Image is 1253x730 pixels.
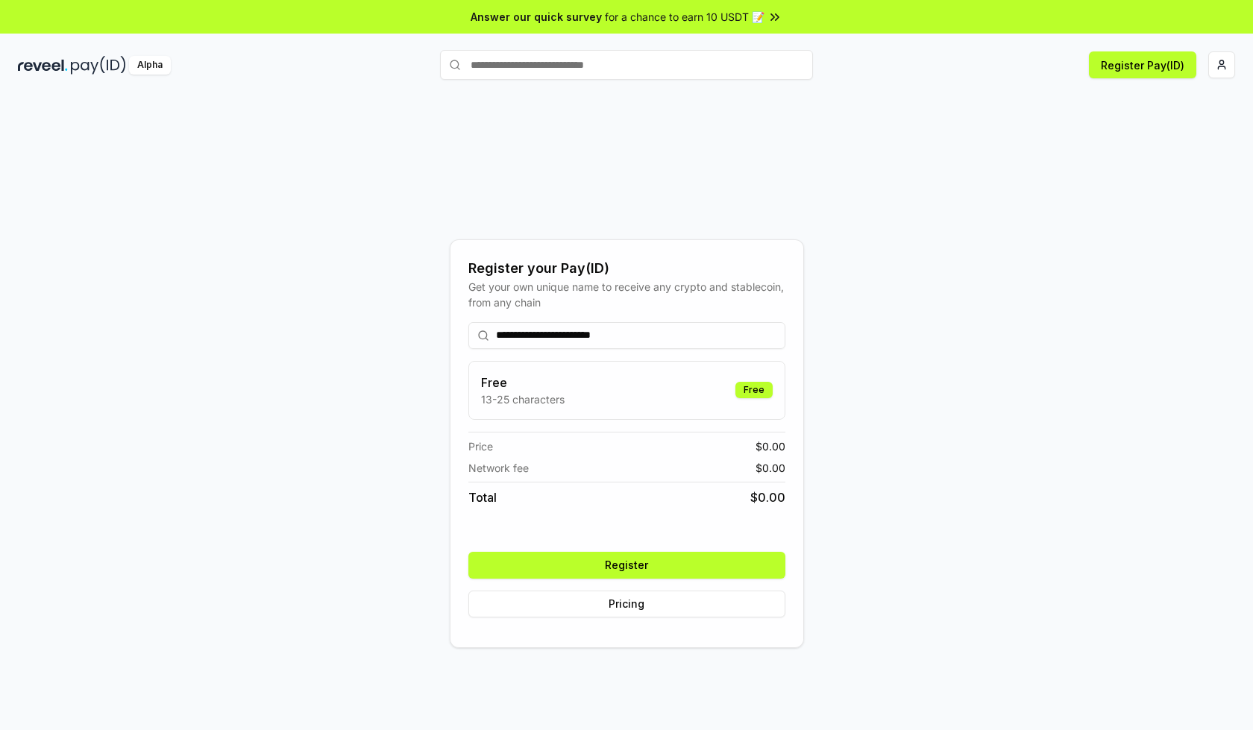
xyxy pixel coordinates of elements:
button: Pricing [468,591,785,617]
div: Free [735,382,773,398]
p: 13-25 characters [481,391,565,407]
span: $ 0.00 [756,460,785,476]
span: Total [468,488,497,506]
button: Register Pay(ID) [1089,51,1196,78]
span: for a chance to earn 10 USDT 📝 [605,9,764,25]
img: pay_id [71,56,126,75]
span: Network fee [468,460,529,476]
span: Price [468,438,493,454]
div: Register your Pay(ID) [468,258,785,279]
div: Alpha [129,56,171,75]
span: $ 0.00 [756,438,785,454]
h3: Free [481,374,565,391]
span: Answer our quick survey [471,9,602,25]
img: reveel_dark [18,56,68,75]
div: Get your own unique name to receive any crypto and stablecoin, from any chain [468,279,785,310]
span: $ 0.00 [750,488,785,506]
button: Register [468,552,785,579]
